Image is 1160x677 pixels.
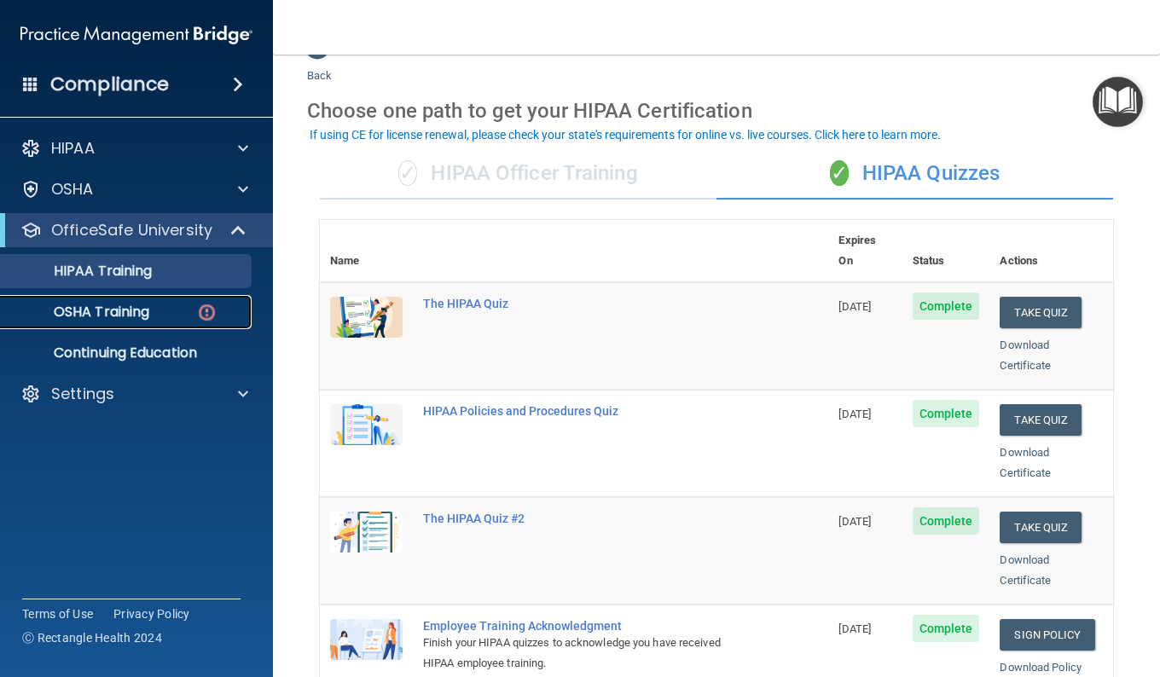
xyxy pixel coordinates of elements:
[20,220,247,240] a: OfficeSafe University
[51,220,212,240] p: OfficeSafe University
[1000,338,1051,372] a: Download Certificate
[1000,297,1082,328] button: Take Quiz
[716,148,1113,200] div: HIPAA Quizzes
[913,615,980,642] span: Complete
[20,18,252,52] img: PMB logo
[838,408,871,420] span: [DATE]
[423,619,743,633] div: Employee Training Acknowledgment
[320,220,413,282] th: Name
[196,302,217,323] img: danger-circle.6113f641.png
[913,292,980,320] span: Complete
[22,629,162,646] span: Ⓒ Rectangle Health 2024
[913,400,980,427] span: Complete
[838,300,871,313] span: [DATE]
[838,622,871,635] span: [DATE]
[902,220,990,282] th: Status
[1000,404,1082,436] button: Take Quiz
[11,263,152,280] p: HIPAA Training
[423,633,743,674] div: Finish your HIPAA quizzes to acknowledge you have received HIPAA employee training.
[398,160,417,186] span: ✓
[310,129,941,141] div: If using CE for license renewal, please check your state's requirements for online vs. live cours...
[320,148,716,200] div: HIPAA Officer Training
[423,404,743,418] div: HIPAA Policies and Procedures Quiz
[1000,661,1082,674] a: Download Policy
[423,297,743,310] div: The HIPAA Quiz
[51,138,95,159] p: HIPAA
[989,220,1113,282] th: Actions
[913,507,980,535] span: Complete
[1000,553,1051,587] a: Download Certificate
[1000,512,1082,543] button: Take Quiz
[20,138,248,159] a: HIPAA
[423,512,743,525] div: The HIPAA Quiz #2
[838,515,871,528] span: [DATE]
[828,220,902,282] th: Expires On
[22,605,93,622] a: Terms of Use
[11,304,149,321] p: OSHA Training
[307,86,1126,136] div: Choose one path to get your HIPAA Certification
[307,126,943,143] button: If using CE for license renewal, please check your state's requirements for online vs. live cours...
[307,49,332,82] a: Back
[830,160,849,186] span: ✓
[1093,77,1143,127] button: Open Resource Center
[50,72,169,96] h4: Compliance
[51,384,114,404] p: Settings
[11,344,244,362] p: Continuing Education
[20,179,248,200] a: OSHA
[51,179,94,200] p: OSHA
[20,384,248,404] a: Settings
[1000,446,1051,479] a: Download Certificate
[1000,619,1094,651] a: Sign Policy
[113,605,190,622] a: Privacy Policy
